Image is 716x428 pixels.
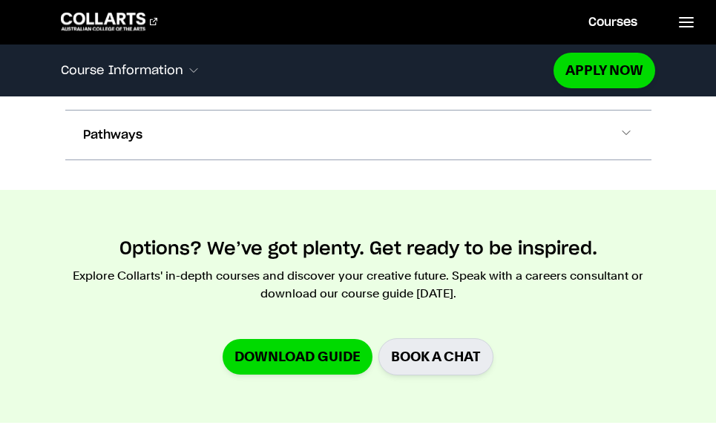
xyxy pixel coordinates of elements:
[119,237,597,261] h2: Options? We’ve got plenty. Get ready to be inspired.
[223,339,372,374] a: Download Guide
[554,53,655,88] a: Apply Now
[83,126,142,144] span: Pathways
[61,55,554,86] button: Course Information
[61,64,183,77] span: Course Information
[65,111,651,159] button: Pathways
[378,338,493,375] a: BOOK A CHAT
[61,13,157,30] div: Go to homepage
[61,267,655,303] p: Explore Collarts' in-depth courses and discover your creative future. Speak with a careers consul...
